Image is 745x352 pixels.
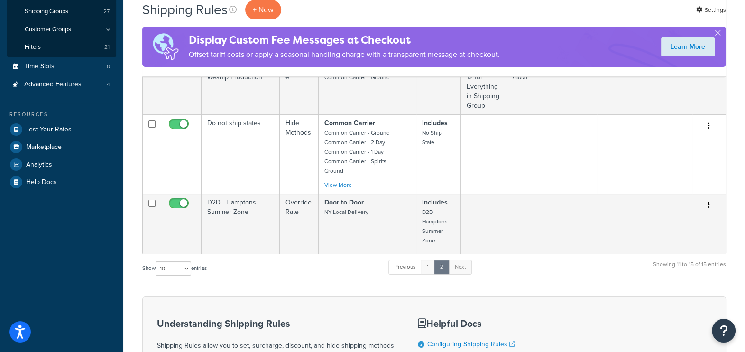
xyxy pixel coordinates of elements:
li: Shipping Groups [7,3,116,20]
a: Analytics [7,156,116,173]
a: Help Docs [7,174,116,191]
h3: Helpful Docs [418,318,573,329]
h3: Understanding Shipping Rules [157,318,394,329]
a: Configuring Shipping Rules [427,339,515,349]
span: Time Slots [24,63,55,71]
img: duties-banner-06bc72dcb5fe05cb3f9472aba00be2ae8eb53ab6f0d8bb03d382ba314ac3c341.png [142,27,189,67]
strong: Door to Door [324,197,364,207]
small: Common Carrier - Ground [324,73,390,82]
td: Override Rate [280,194,319,254]
small: Common Carrier - Ground Common Carrier - 2 Day Common Carrier - 1 Day Common Carrier - Spirits - ... [324,129,390,175]
a: Marketplace [7,139,116,156]
span: Advanced Features [24,81,82,89]
h1: Shipping Rules [142,0,228,19]
a: Customer Groups 9 [7,21,116,38]
h4: Display Custom Fee Messages at Checkout [189,32,500,48]
small: 750Ml [512,73,527,82]
a: 1 [421,260,435,274]
select: Showentries [156,261,191,276]
small: No Ship State [422,129,442,147]
div: Showing 11 to 15 of 15 entries [653,259,726,279]
div: Resources [7,111,116,119]
td: Do not ship states [202,114,280,194]
a: Next [449,260,472,274]
strong: Includes [422,197,448,207]
a: Settings [696,3,726,17]
span: Shipping Groups [25,8,68,16]
a: Time Slots 0 [7,58,116,75]
button: Open Resource Center [712,319,736,343]
li: Advanced Features [7,76,116,93]
span: Help Docs [26,178,57,186]
td: 750ml Surcharge <12 Weship Production [202,59,280,114]
span: Filters [25,43,41,51]
label: Show entries [142,261,207,276]
span: Marketplace [26,143,62,151]
td: D2D - Hamptons Summer Zone [202,194,280,254]
span: Analytics [26,161,52,169]
span: 21 [104,43,110,51]
a: View More [324,181,352,189]
span: 0 [107,63,110,71]
p: Offset tariff costs or apply a seasonal handling charge with a transparent message at checkout. [189,48,500,61]
td: Hide Methods [280,114,319,194]
a: Previous [388,260,422,274]
span: 9 [106,26,110,34]
li: Customer Groups [7,21,116,38]
span: Customer Groups [25,26,71,34]
td: Quantity ≤ 12 for Everything in Shipping Group [461,59,506,114]
a: Learn More [661,37,715,56]
a: 2 [434,260,450,274]
a: Test Your Rates [7,121,116,138]
small: NY Local Delivery [324,208,368,216]
a: Advanced Features 4 [7,76,116,93]
a: Shipping Groups 27 [7,3,116,20]
span: Test Your Rates [26,126,72,134]
span: 4 [107,81,110,89]
li: Filters [7,38,116,56]
span: 27 [103,8,110,16]
strong: Includes [422,118,448,128]
a: Filters 21 [7,38,116,56]
strong: Common Carrier [324,118,375,128]
li: Time Slots [7,58,116,75]
td: Surcharge [280,59,319,114]
small: D2D Hamptons Summer Zone [422,208,448,245]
